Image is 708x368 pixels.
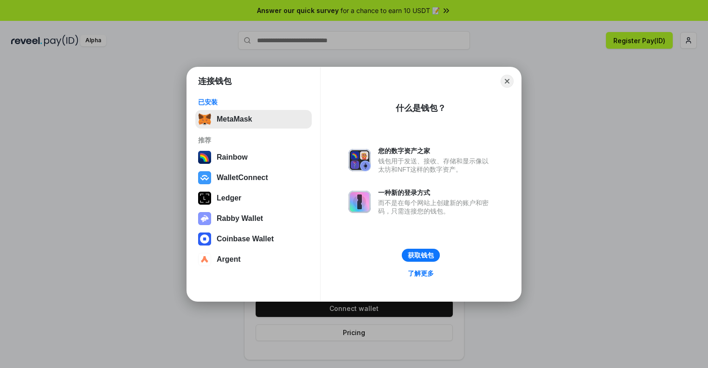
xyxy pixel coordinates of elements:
h1: 连接钱包 [198,76,232,87]
button: Rainbow [195,148,312,167]
div: WalletConnect [217,174,268,182]
button: MetaMask [195,110,312,129]
button: 获取钱包 [402,249,440,262]
div: Rainbow [217,153,248,161]
div: 推荐 [198,136,309,144]
div: 钱包用于发送、接收、存储和显示像以太坊和NFT这样的数字资产。 [378,157,493,174]
img: svg+xml,%3Csvg%20xmlns%3D%22http%3A%2F%2Fwww.w3.org%2F2000%2Fsvg%22%20width%3D%2228%22%20height%3... [198,192,211,205]
img: svg+xml,%3Csvg%20xmlns%3D%22http%3A%2F%2Fwww.w3.org%2F2000%2Fsvg%22%20fill%3D%22none%22%20viewBox... [198,212,211,225]
button: Rabby Wallet [195,209,312,228]
div: Coinbase Wallet [217,235,274,243]
div: 已安装 [198,98,309,106]
button: Ledger [195,189,312,207]
img: svg+xml,%3Csvg%20width%3D%22120%22%20height%3D%22120%22%20viewBox%3D%220%200%20120%20120%22%20fil... [198,151,211,164]
div: Ledger [217,194,241,202]
div: 了解更多 [408,269,434,278]
img: svg+xml,%3Csvg%20width%3D%2228%22%20height%3D%2228%22%20viewBox%3D%220%200%2028%2028%22%20fill%3D... [198,171,211,184]
a: 了解更多 [402,267,439,279]
div: 您的数字资产之家 [378,147,493,155]
img: svg+xml,%3Csvg%20fill%3D%22none%22%20height%3D%2233%22%20viewBox%3D%220%200%2035%2033%22%20width%... [198,113,211,126]
button: Argent [195,250,312,269]
div: 获取钱包 [408,251,434,259]
div: MetaMask [217,115,252,123]
div: 而不是在每个网站上创建新的账户和密码，只需连接您的钱包。 [378,199,493,215]
img: svg+xml,%3Csvg%20width%3D%2228%22%20height%3D%2228%22%20viewBox%3D%220%200%2028%2028%22%20fill%3D... [198,232,211,245]
div: Argent [217,255,241,264]
img: svg+xml,%3Csvg%20xmlns%3D%22http%3A%2F%2Fwww.w3.org%2F2000%2Fsvg%22%20fill%3D%22none%22%20viewBox... [348,149,371,171]
div: 什么是钱包？ [396,103,446,114]
div: 一种新的登录方式 [378,188,493,197]
button: Close [501,75,514,88]
img: svg+xml,%3Csvg%20xmlns%3D%22http%3A%2F%2Fwww.w3.org%2F2000%2Fsvg%22%20fill%3D%22none%22%20viewBox... [348,191,371,213]
button: Coinbase Wallet [195,230,312,248]
button: WalletConnect [195,168,312,187]
div: Rabby Wallet [217,214,263,223]
img: svg+xml,%3Csvg%20width%3D%2228%22%20height%3D%2228%22%20viewBox%3D%220%200%2028%2028%22%20fill%3D... [198,253,211,266]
